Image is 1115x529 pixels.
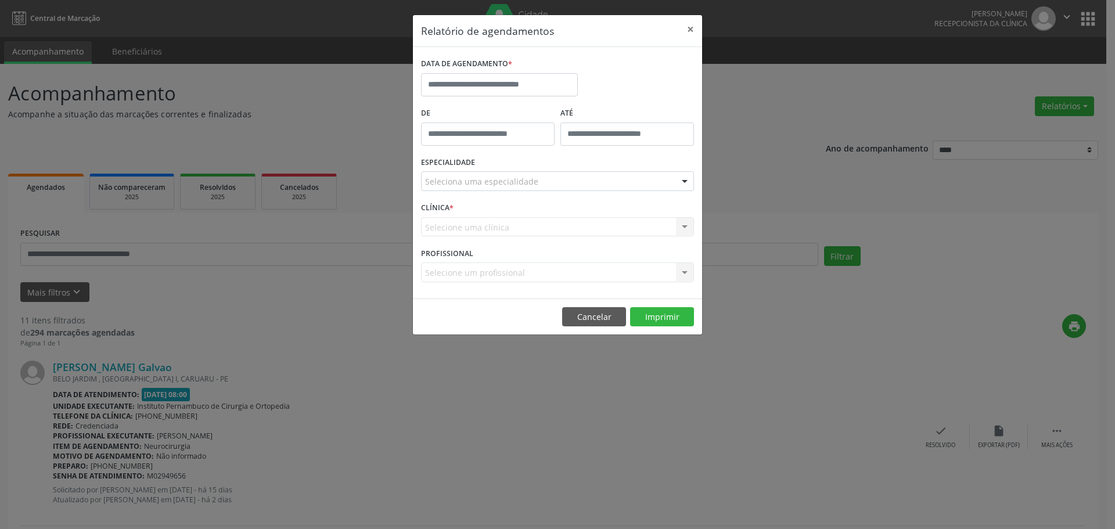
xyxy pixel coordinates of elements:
label: PROFISSIONAL [421,244,473,262]
button: Close [679,15,702,44]
button: Cancelar [562,307,626,327]
label: De [421,105,555,123]
span: Seleciona uma especialidade [425,175,538,188]
label: ATÉ [560,105,694,123]
label: DATA DE AGENDAMENTO [421,55,512,73]
button: Imprimir [630,307,694,327]
label: CLÍNICA [421,199,454,217]
label: ESPECIALIDADE [421,154,475,172]
h5: Relatório de agendamentos [421,23,554,38]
